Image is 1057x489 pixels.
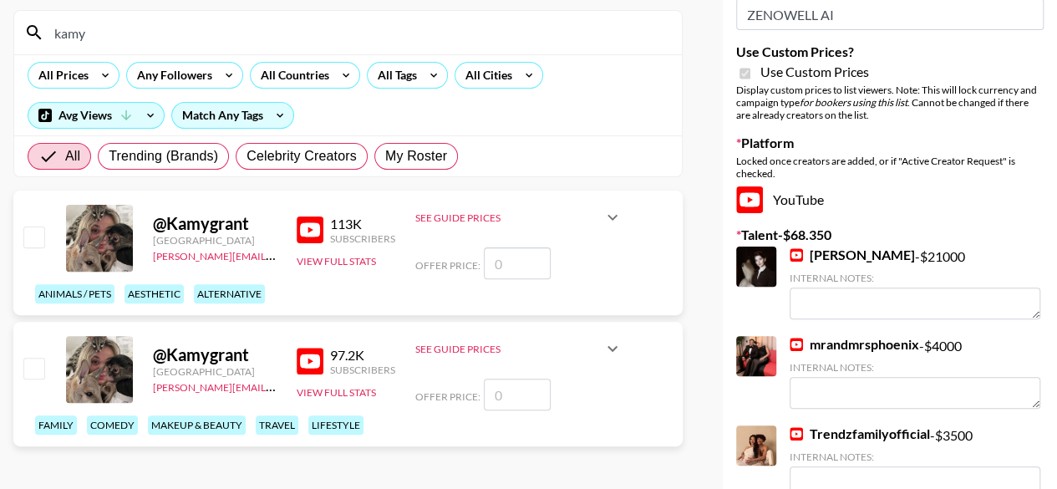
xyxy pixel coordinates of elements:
div: 97.2K [330,347,395,364]
img: YouTube [790,248,803,262]
div: [GEOGRAPHIC_DATA] [153,365,277,378]
div: See Guide Prices [415,343,602,355]
div: lifestyle [308,415,363,435]
div: family [35,415,77,435]
label: Talent - $ 68.350 [736,227,1044,243]
div: Avg Views [28,103,164,128]
div: @ Kamygrant [153,344,277,365]
div: - $ 21000 [790,247,1040,319]
em: for bookers using this list [800,96,907,109]
label: Use Custom Prices? [736,43,1044,60]
input: 0 [484,379,551,410]
div: Locked once creators are added, or if "Active Creator Request" is checked. [736,155,1044,180]
input: Search by User Name [44,19,672,46]
div: See Guide Prices [415,211,602,224]
span: My Roster [385,146,447,166]
div: alternative [194,284,265,303]
div: Display custom prices to list viewers. Note: This will lock currency and campaign type . Cannot b... [736,84,1044,121]
div: Internal Notes: [790,451,1040,463]
div: aesthetic [125,284,184,303]
div: All Cities [455,63,516,88]
button: View Full Stats [297,386,376,399]
div: travel [256,415,298,435]
a: mrandmrsphoenix [790,336,919,353]
div: [GEOGRAPHIC_DATA] [153,234,277,247]
button: View Full Stats [297,255,376,267]
span: Use Custom Prices [760,64,869,80]
div: See Guide Prices [415,329,623,369]
div: Any Followers [127,63,216,88]
div: makeup & beauty [148,415,246,435]
div: @ Kamygrant [153,213,277,234]
a: [PERSON_NAME][EMAIL_ADDRESS][PERSON_NAME][DOMAIN_NAME] [153,247,480,262]
div: Internal Notes: [790,272,1040,284]
span: Offer Price: [415,390,480,403]
img: YouTube [297,348,323,374]
div: animals / pets [35,284,114,303]
div: Subscribers [330,232,395,245]
div: See Guide Prices [415,197,623,237]
img: YouTube [297,216,323,243]
label: Platform [736,135,1044,151]
span: Offer Price: [415,259,480,272]
span: All [65,146,80,166]
img: YouTube [736,186,763,213]
div: All Tags [368,63,420,88]
img: YouTube [790,427,803,441]
div: All Prices [28,63,92,88]
div: YouTube [736,186,1044,213]
div: All Countries [251,63,333,88]
span: Trending (Brands) [109,146,218,166]
img: YouTube [790,338,803,351]
div: Internal Notes: [790,361,1040,374]
div: Match Any Tags [172,103,293,128]
div: Subscribers [330,364,395,376]
div: - $ 4000 [790,336,1040,409]
a: Trendzfamilyofficial [790,425,930,442]
div: comedy [87,415,138,435]
a: [PERSON_NAME][EMAIL_ADDRESS][DOMAIN_NAME] [153,378,400,394]
div: 113K [330,216,395,232]
a: [PERSON_NAME] [790,247,915,263]
span: Celebrity Creators [246,146,357,166]
input: 0 [484,247,551,279]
